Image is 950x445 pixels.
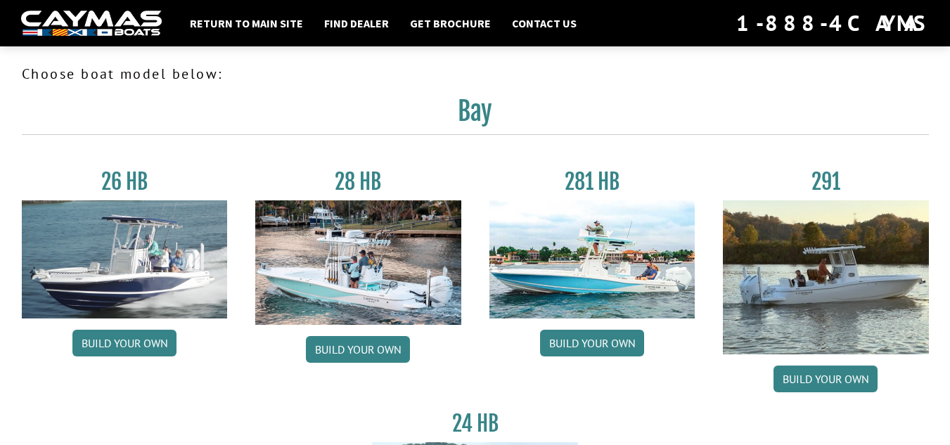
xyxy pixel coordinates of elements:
[540,330,644,356] a: Build your own
[22,200,228,318] img: 26_new_photo_resized.jpg
[372,411,578,437] h3: 24 HB
[255,200,461,325] img: 28_hb_thumbnail_for_caymas_connect.jpg
[723,169,929,195] h3: 291
[723,200,929,354] img: 291_Thumbnail.jpg
[255,169,461,195] h3: 28 HB
[505,14,584,32] a: Contact Us
[489,200,695,318] img: 28-hb-twin.jpg
[183,14,310,32] a: Return to main site
[489,169,695,195] h3: 281 HB
[317,14,396,32] a: Find Dealer
[22,63,929,84] p: Choose boat model below:
[736,8,929,39] div: 1-888-4CAYMAS
[403,14,498,32] a: Get Brochure
[22,96,929,135] h2: Bay
[21,11,162,37] img: white-logo-c9c8dbefe5ff5ceceb0f0178aa75bf4bb51f6bca0971e226c86eb53dfe498488.png
[306,336,410,363] a: Build your own
[22,169,228,195] h3: 26 HB
[72,330,176,356] a: Build your own
[774,366,878,392] a: Build your own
